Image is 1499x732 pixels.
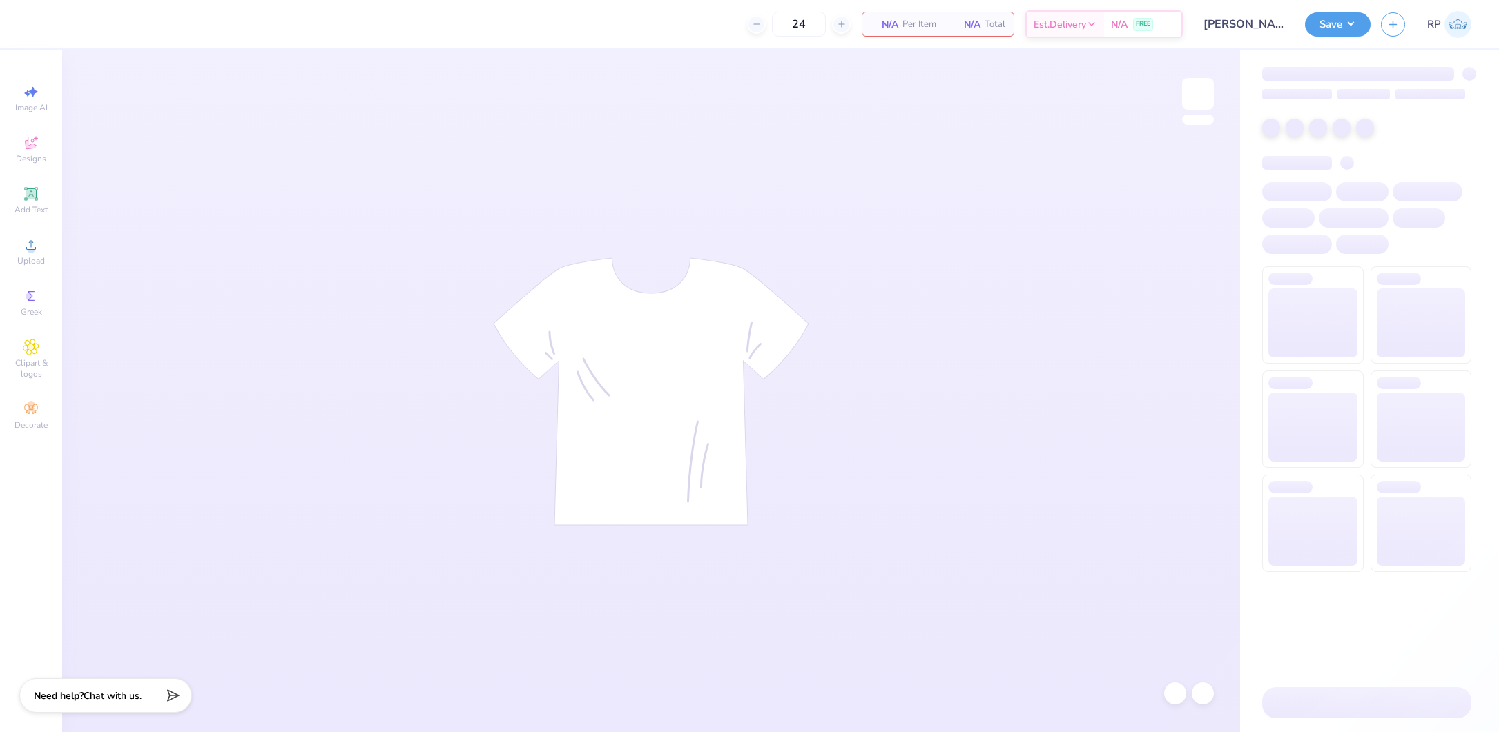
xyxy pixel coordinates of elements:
span: Add Text [14,204,48,215]
span: Designs [16,153,46,164]
span: Chat with us. [84,689,142,702]
span: Upload [17,255,45,266]
img: tee-skeleton.svg [493,257,809,526]
span: N/A [871,17,898,32]
a: RP [1427,11,1471,38]
span: Image AI [15,102,48,113]
span: Greek [21,306,42,317]
img: Rose Pineda [1444,11,1471,38]
span: Per Item [902,17,936,32]
span: N/A [1111,17,1128,32]
span: Clipart & logos [7,357,55,379]
span: N/A [953,17,980,32]
span: Est. Delivery [1034,17,1086,32]
span: Total [985,17,1005,32]
strong: Need help? [34,689,84,702]
input: Untitled Design [1193,10,1295,38]
span: RP [1427,17,1441,32]
button: Save [1305,12,1371,37]
span: FREE [1136,19,1150,29]
span: Decorate [14,419,48,431]
input: – – [772,12,826,37]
